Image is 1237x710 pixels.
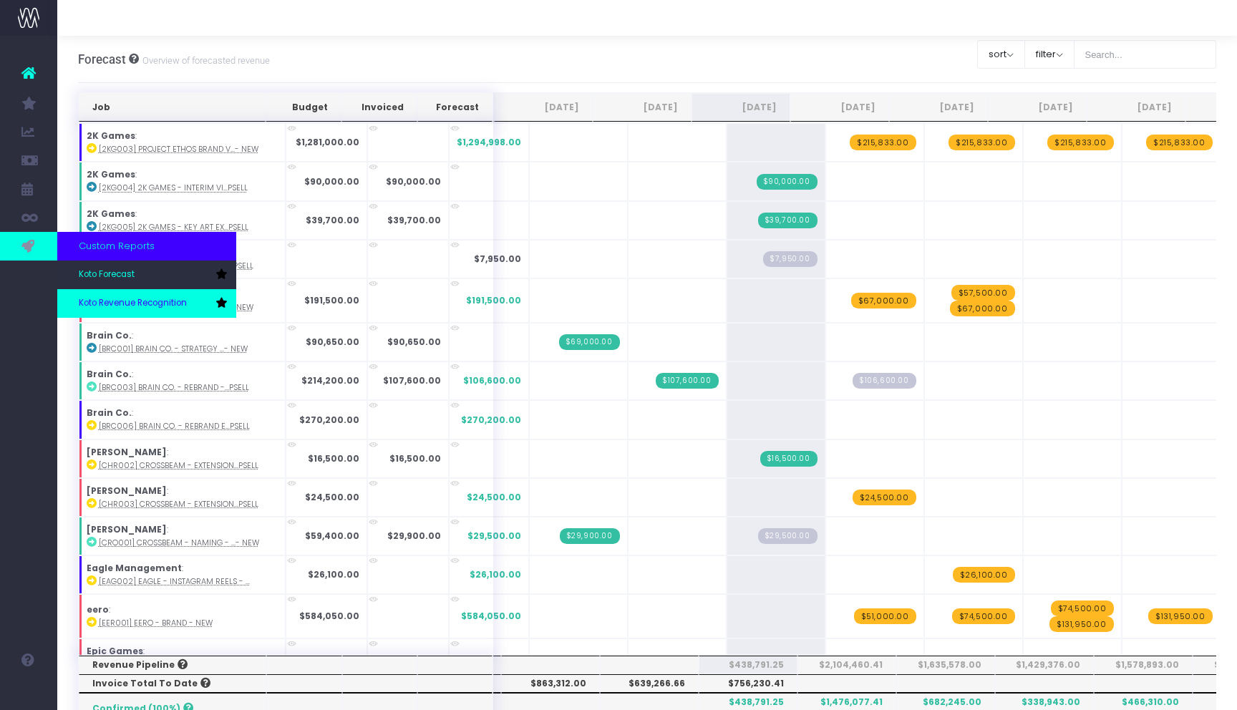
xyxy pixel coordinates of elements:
[951,285,1015,301] span: wayahead Revenue Forecast Item
[305,491,359,503] strong: $24,500.00
[656,373,719,389] span: Streamtime Invoice: CN 892.5 – [BRC003] Brain Co. - Rebrand - Brand - Upsell
[341,93,417,122] th: Invoiced
[387,530,441,542] strong: $29,900.00
[79,638,286,677] td: :
[79,162,286,200] td: :
[467,530,521,543] span: $29,500.00
[18,681,39,703] img: images/default_profile_image.png
[559,334,620,350] span: Streamtime Invoice: 886 – [BRC001] Brain Co. - Strategy - Brand - New
[763,251,817,267] span: Streamtime Draft Invoice: null – 2K Games - Deck Design Support
[79,517,286,555] td: :
[306,336,359,348] strong: $90,650.00
[266,93,341,122] th: Budget
[57,289,236,318] a: Koto Revenue Recognition
[87,562,182,574] strong: Eagle Management
[99,382,249,393] abbr: [BRC003] Brain Co. - Rebrand - Brand - Upsell
[889,93,988,122] th: Oct 25: activate to sort column ascending
[99,618,213,628] abbr: [EER001] Eero - Brand - New
[79,656,266,674] th: Revenue Pipeline
[949,135,1015,150] span: wayahead Revenue Forecast Item
[79,323,286,361] td: :
[1051,600,1114,616] span: wayahead Revenue Forecast Item
[853,490,916,505] span: wayahead Revenue Forecast Item
[99,302,253,313] abbr: [ADO001] Adobe - Immersion - Brand - New
[99,344,248,354] abbr: [BRC001] Brain Co. - Strategy - Brand - New
[299,610,359,622] strong: $584,050.00
[790,93,889,122] th: Sep 25: activate to sort column ascending
[79,478,286,517] td: :
[494,93,593,122] th: Jun 25: activate to sort column ascending
[600,674,699,693] th: $639,266.66
[87,523,167,535] strong: [PERSON_NAME]
[78,52,126,67] span: Forecast
[301,374,359,386] strong: $214,200.00
[953,567,1015,583] span: wayahead Revenue Forecast Item
[467,491,521,504] span: $24,500.00
[854,608,916,624] span: wayahead Revenue Forecast Item
[699,674,797,693] th: $756,230.41
[1049,616,1114,632] span: wayahead Revenue Forecast Item
[99,183,248,193] abbr: [2KG004] 2K Games - Interim Visual - Brand - Upsell
[57,261,236,289] a: Koto Forecast
[1146,135,1213,150] span: wayahead Revenue Forecast Item
[1148,608,1213,624] span: wayahead Revenue Forecast Item
[87,329,132,341] strong: Brain Co.
[501,674,600,693] th: $863,312.00
[853,373,916,389] span: Streamtime Draft Invoice: null – [BRC003] Brain Co. - Rebrand - Brand - Upsell
[87,208,135,220] strong: 2K Games
[896,656,995,674] th: $1,635,578.00
[387,336,441,348] strong: $90,650.00
[79,400,286,439] td: :
[308,452,359,465] strong: $16,500.00
[79,201,286,240] td: :
[87,446,167,458] strong: [PERSON_NAME]
[461,610,521,623] span: $584,050.00
[87,130,135,142] strong: 2K Games
[474,253,521,266] span: $7,950.00
[560,528,620,544] span: Streamtime Invoice: 890 – [CRO001] Crossbeam - Naming - Brand - New
[383,374,441,386] strong: $107,600.00
[305,530,359,542] strong: $59,400.00
[950,301,1015,316] span: wayahead Revenue Forecast Item
[417,93,493,122] th: Forecast
[457,136,521,149] span: $1,294,998.00
[593,93,692,122] th: Jul 25: activate to sort column ascending
[79,674,266,693] th: Invoice Total To Date
[1047,135,1114,150] span: wayahead Revenue Forecast Item
[1074,40,1217,69] input: Search...
[304,175,359,188] strong: $90,000.00
[79,361,286,400] td: :
[99,460,258,471] abbr: [CHR002] Crossbeam - Extension - Brand - Upsell
[1094,656,1193,674] th: $1,578,893.00
[389,452,441,465] strong: $16,500.00
[758,528,818,544] span: Streamtime Draft Invoice: null – [CRO001] Crossbeam - Naming - Brand - New
[386,175,441,188] strong: $90,000.00
[299,414,359,426] strong: $270,200.00
[760,451,818,467] span: Streamtime Invoice: 913 – [CHR002] Crossbeam - Extension - Brand - Upsell
[387,214,441,226] strong: $39,700.00
[87,603,109,616] strong: eero
[99,222,248,233] abbr: [2KG005] 2K Games - Key Art Explore - Brand - Upsell
[306,214,359,226] strong: $39,700.00
[99,499,258,510] abbr: [CHR003] Crossbeam - Extension - Digital - Upsell
[1087,93,1185,122] th: Dec 25: activate to sort column ascending
[851,293,916,308] span: wayahead Revenue Forecast Item
[99,538,259,548] abbr: [CRO001] Crossbeam - Naming - Brand - New
[99,421,250,432] abbr: [BRC006] Brain Co. - Rebrand Extension - Brand - Upsell
[699,656,797,674] th: $438,791.25
[466,294,521,307] span: $191,500.00
[79,123,286,162] td: :
[463,374,521,387] span: $106,600.00
[470,568,521,581] span: $26,100.00
[977,40,1025,69] button: sort
[995,656,1094,674] th: $1,429,376.00
[692,93,790,122] th: Aug 25: activate to sort column ascending
[79,93,266,122] th: Job: activate to sort column ascending
[79,239,155,253] span: Custom Reports
[988,93,1087,122] th: Nov 25: activate to sort column ascending
[304,294,359,306] strong: $191,500.00
[79,268,135,281] span: Koto Forecast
